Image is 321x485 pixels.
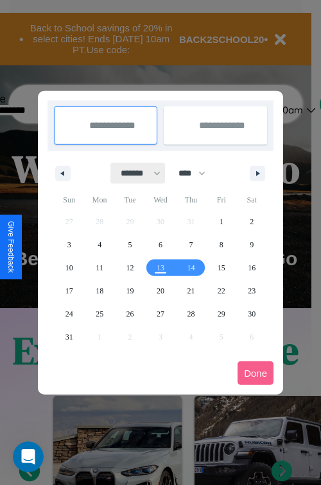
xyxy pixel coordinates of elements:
[248,279,256,302] span: 23
[65,279,73,302] span: 17
[145,233,175,256] button: 6
[115,190,145,210] span: Tue
[218,279,225,302] span: 22
[96,279,103,302] span: 18
[176,190,206,210] span: Thu
[6,221,15,273] div: Give Feedback
[250,233,254,256] span: 9
[67,233,71,256] span: 3
[206,256,236,279] button: 15
[126,256,134,279] span: 12
[176,256,206,279] button: 14
[187,302,195,325] span: 28
[237,210,267,233] button: 2
[145,279,175,302] button: 20
[157,302,164,325] span: 27
[98,233,101,256] span: 4
[145,256,175,279] button: 13
[54,325,84,349] button: 31
[54,302,84,325] button: 24
[237,279,267,302] button: 23
[115,233,145,256] button: 5
[96,256,103,279] span: 11
[250,210,254,233] span: 2
[176,233,206,256] button: 7
[237,256,267,279] button: 16
[84,302,114,325] button: 25
[13,441,44,472] iframe: Intercom live chat
[237,302,267,325] button: 30
[126,302,134,325] span: 26
[159,233,162,256] span: 6
[187,256,195,279] span: 14
[176,302,206,325] button: 28
[157,279,164,302] span: 20
[206,279,236,302] button: 22
[237,190,267,210] span: Sat
[206,302,236,325] button: 29
[248,256,256,279] span: 16
[115,279,145,302] button: 19
[115,256,145,279] button: 12
[84,233,114,256] button: 4
[54,233,84,256] button: 3
[84,279,114,302] button: 18
[176,279,206,302] button: 21
[248,302,256,325] span: 30
[54,279,84,302] button: 17
[187,279,195,302] span: 21
[238,361,273,385] button: Done
[84,190,114,210] span: Mon
[145,190,175,210] span: Wed
[96,302,103,325] span: 25
[145,302,175,325] button: 27
[157,256,164,279] span: 13
[220,233,223,256] span: 8
[115,302,145,325] button: 26
[220,210,223,233] span: 1
[206,210,236,233] button: 1
[126,279,134,302] span: 19
[84,256,114,279] button: 11
[218,302,225,325] span: 29
[54,190,84,210] span: Sun
[206,190,236,210] span: Fri
[189,233,193,256] span: 7
[206,233,236,256] button: 8
[237,233,267,256] button: 9
[65,302,73,325] span: 24
[128,233,132,256] span: 5
[65,325,73,349] span: 31
[65,256,73,279] span: 10
[54,256,84,279] button: 10
[218,256,225,279] span: 15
